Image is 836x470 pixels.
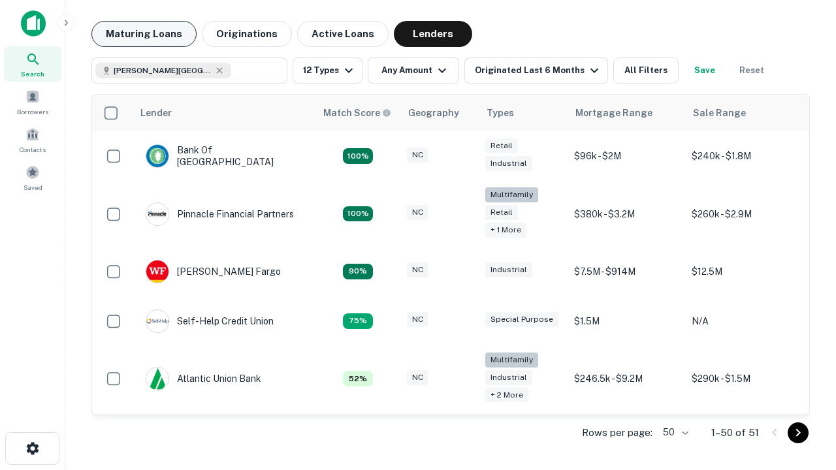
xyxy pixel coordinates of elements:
[568,346,685,412] td: $246.5k - $9.2M
[685,296,803,346] td: N/A
[408,105,459,121] div: Geography
[133,95,315,131] th: Lender
[771,324,836,386] iframe: Chat Widget
[479,95,568,131] th: Types
[400,95,479,131] th: Geography
[343,313,373,329] div: Matching Properties: 10, hasApolloMatch: undefined
[323,106,389,120] h6: Match Score
[407,262,428,277] div: NC
[394,21,472,47] button: Lenders
[568,181,685,247] td: $380k - $3.2M
[464,57,608,84] button: Originated Last 6 Months
[146,144,302,168] div: Bank Of [GEOGRAPHIC_DATA]
[685,181,803,247] td: $260k - $2.9M
[20,144,46,155] span: Contacts
[407,312,428,327] div: NC
[146,203,169,225] img: picture
[4,84,61,119] a: Borrowers
[685,131,803,181] td: $240k - $1.8M
[146,368,169,390] img: picture
[146,310,169,332] img: picture
[368,57,459,84] button: Any Amount
[4,46,61,82] a: Search
[293,57,362,84] button: 12 Types
[788,422,809,443] button: Go to next page
[485,312,558,327] div: Special Purpose
[24,182,42,193] span: Saved
[487,105,514,121] div: Types
[711,425,759,441] p: 1–50 of 51
[485,262,532,277] div: Industrial
[475,63,602,78] div: Originated Last 6 Months
[323,106,391,120] div: Capitalize uses an advanced AI algorithm to match your search with the best lender. The match sco...
[575,105,652,121] div: Mortgage Range
[17,106,48,117] span: Borrowers
[568,131,685,181] td: $96k - $2M
[4,122,61,157] a: Contacts
[568,247,685,296] td: $7.5M - $914M
[146,260,169,283] img: picture
[407,205,428,220] div: NC
[685,346,803,412] td: $290k - $1.5M
[485,223,526,238] div: + 1 more
[407,370,428,385] div: NC
[685,95,803,131] th: Sale Range
[146,367,261,390] div: Atlantic Union Bank
[485,388,528,403] div: + 2 more
[140,105,172,121] div: Lender
[146,145,169,167] img: picture
[343,371,373,386] div: Matching Properties: 7, hasApolloMatch: undefined
[685,247,803,296] td: $12.5M
[582,425,652,441] p: Rows per page:
[343,206,373,222] div: Matching Properties: 24, hasApolloMatch: undefined
[485,187,538,202] div: Multifamily
[202,21,292,47] button: Originations
[21,69,44,79] span: Search
[146,309,274,333] div: Self-help Credit Union
[568,95,685,131] th: Mortgage Range
[684,57,726,84] button: Save your search to get updates of matches that match your search criteria.
[407,148,428,163] div: NC
[485,138,518,153] div: Retail
[343,264,373,279] div: Matching Properties: 12, hasApolloMatch: undefined
[4,160,61,195] a: Saved
[343,148,373,164] div: Matching Properties: 14, hasApolloMatch: undefined
[693,105,746,121] div: Sale Range
[21,10,46,37] img: capitalize-icon.png
[613,57,679,84] button: All Filters
[297,21,389,47] button: Active Loans
[114,65,212,76] span: [PERSON_NAME][GEOGRAPHIC_DATA], [GEOGRAPHIC_DATA]
[485,370,532,385] div: Industrial
[146,202,294,226] div: Pinnacle Financial Partners
[568,296,685,346] td: $1.5M
[485,352,538,368] div: Multifamily
[485,205,518,220] div: Retail
[731,57,773,84] button: Reset
[485,156,532,171] div: Industrial
[91,21,197,47] button: Maturing Loans
[146,260,281,283] div: [PERSON_NAME] Fargo
[658,423,690,442] div: 50
[315,95,400,131] th: Capitalize uses an advanced AI algorithm to match your search with the best lender. The match sco...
